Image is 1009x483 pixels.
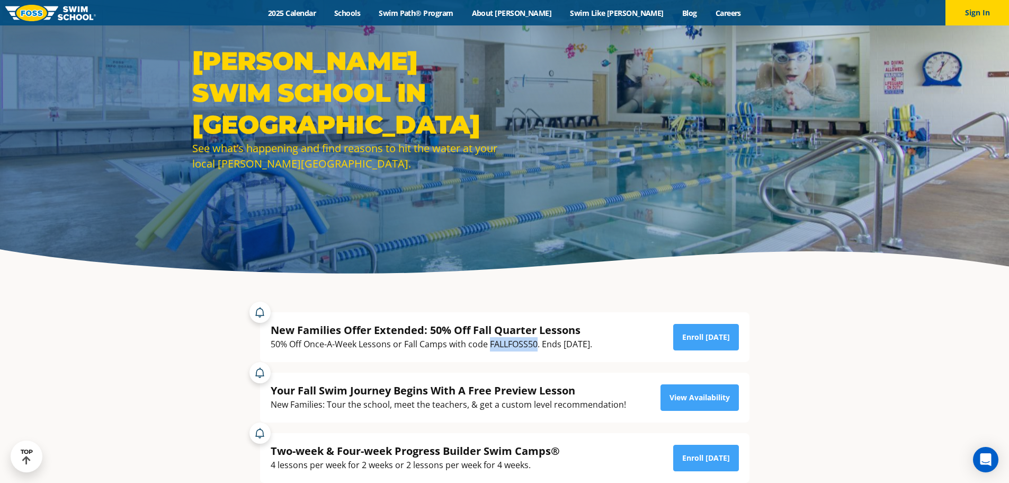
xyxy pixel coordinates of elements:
a: 2025 Calendar [259,8,325,18]
a: Blog [673,8,706,18]
img: FOSS Swim School Logo [5,5,96,21]
div: 50% Off Once-A-Week Lessons or Fall Camps with code FALLFOSS50. Ends [DATE]. [271,337,592,352]
a: About [PERSON_NAME] [462,8,561,18]
div: 4 lessons per week for 2 weeks or 2 lessons per week for 4 weeks. [271,458,560,472]
a: Schools [325,8,370,18]
a: Enroll [DATE] [673,324,739,350]
h1: [PERSON_NAME] Swim School in [GEOGRAPHIC_DATA] [192,45,499,140]
div: See what’s happening and find reasons to hit the water at your local [PERSON_NAME][GEOGRAPHIC_DATA]. [192,140,499,171]
div: New Families: Tour the school, meet the teachers, & get a custom level recommendation! [271,398,626,412]
a: Swim Like [PERSON_NAME] [561,8,673,18]
a: View Availability [660,384,739,411]
div: Your Fall Swim Journey Begins With A Free Preview Lesson [271,383,626,398]
a: Swim Path® Program [370,8,462,18]
a: Careers [706,8,750,18]
div: TOP [21,449,33,465]
a: Enroll [DATE] [673,445,739,471]
div: Two-week & Four-week Progress Builder Swim Camps® [271,444,560,458]
div: Open Intercom Messenger [973,447,998,472]
div: New Families Offer Extended: 50% Off Fall Quarter Lessons [271,323,592,337]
